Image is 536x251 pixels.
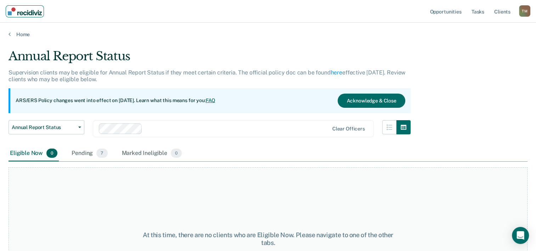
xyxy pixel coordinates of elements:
div: Eligible Now0 [9,146,59,161]
div: Marked Ineligible0 [120,146,184,161]
div: At this time, there are no clients who are Eligible Now. Please navigate to one of the other tabs. [139,231,398,246]
a: here [331,69,342,76]
button: Acknowledge & Close [338,94,405,108]
span: 0 [171,149,182,158]
div: Pending7 [70,146,109,161]
span: 7 [96,149,107,158]
button: Annual Report Status [9,120,84,134]
a: Home [9,31,527,38]
span: Annual Report Status [12,124,75,130]
div: T M [519,5,530,17]
p: Supervision clients may be eligible for Annual Report Status if they meet certain criteria. The o... [9,69,405,83]
p: ARS/ERS Policy changes went into effect on [DATE]. Learn what this means for you: [16,97,215,104]
div: Annual Report Status [9,49,411,69]
button: Profile dropdown button [519,5,530,17]
div: Clear officers [332,126,365,132]
span: 0 [46,149,57,158]
div: Open Intercom Messenger [512,227,529,244]
img: Recidiviz [8,7,42,15]
a: FAQ [206,97,216,103]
